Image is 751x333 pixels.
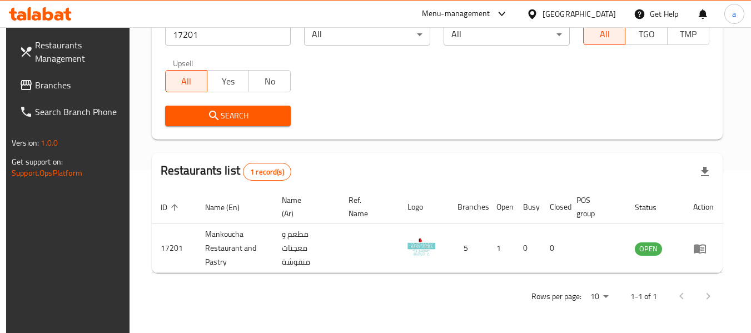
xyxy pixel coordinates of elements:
[630,290,657,304] p: 1-1 of 1
[253,73,286,90] span: No
[635,242,662,256] div: OPEN
[543,8,616,20] div: [GEOGRAPHIC_DATA]
[152,190,723,273] table: enhanced table
[630,26,663,42] span: TGO
[41,136,58,150] span: 1.0.0
[212,73,245,90] span: Yes
[161,162,291,181] h2: Restaurants list
[399,190,449,224] th: Logo
[196,224,273,273] td: Mankoucha Restaurant and Pastry
[243,167,291,177] span: 1 record(s)
[205,201,254,214] span: Name (En)
[243,163,291,181] div: Total records count
[449,224,488,273] td: 5
[576,193,613,220] span: POS group
[152,224,196,273] td: 17201
[170,73,203,90] span: All
[273,224,340,273] td: مطعم و معجنات منقوشة
[583,23,625,45] button: All
[422,7,490,21] div: Menu-management
[531,290,581,304] p: Rows per page:
[407,232,435,260] img: Mankoucha Restaurant and Pastry
[684,190,723,224] th: Action
[635,201,671,214] span: Status
[173,59,193,67] label: Upsell
[174,109,282,123] span: Search
[692,158,718,185] div: Export file
[282,193,326,220] span: Name (Ar)
[165,106,291,126] button: Search
[35,38,123,65] span: Restaurants Management
[349,193,386,220] span: Ref. Name
[541,190,568,224] th: Closed
[11,72,132,98] a: Branches
[635,242,662,255] span: OPEN
[514,190,541,224] th: Busy
[165,23,291,46] input: Search for restaurant name or ID..
[488,224,514,273] td: 1
[304,23,430,46] div: All
[207,70,249,92] button: Yes
[11,98,132,125] a: Search Branch Phone
[672,26,705,42] span: TMP
[449,190,488,224] th: Branches
[588,26,621,42] span: All
[541,224,568,273] td: 0
[165,70,207,92] button: All
[488,190,514,224] th: Open
[12,155,63,169] span: Get support on:
[12,136,39,150] span: Version:
[732,8,736,20] span: a
[11,32,132,72] a: Restaurants Management
[248,70,291,92] button: No
[514,224,541,273] td: 0
[625,23,667,45] button: TGO
[667,23,709,45] button: TMP
[693,242,714,255] div: Menu
[12,166,82,180] a: Support.OpsPlatform
[35,78,123,92] span: Branches
[161,201,182,214] span: ID
[35,105,123,118] span: Search Branch Phone
[586,289,613,305] div: Rows per page:
[444,23,570,46] div: All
